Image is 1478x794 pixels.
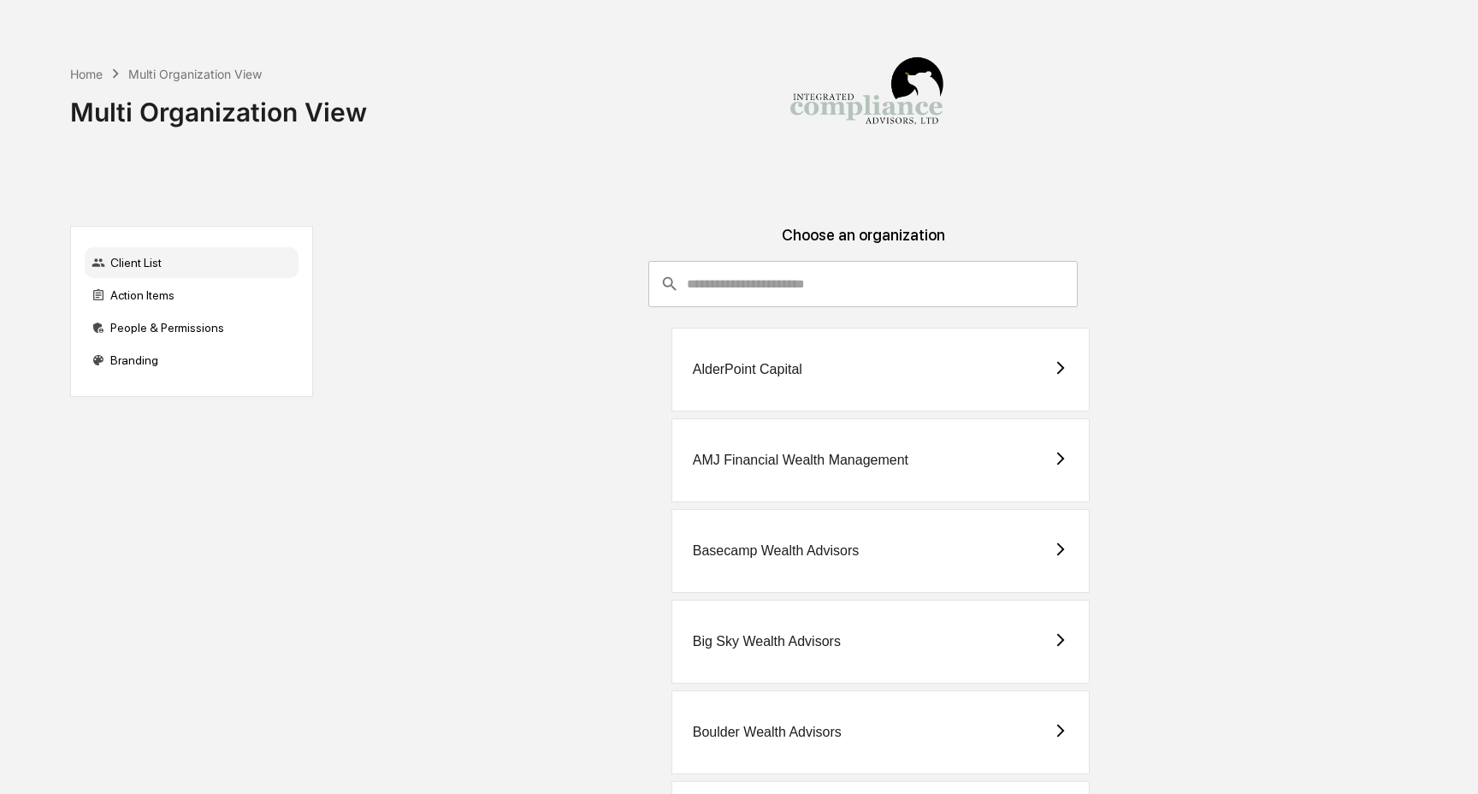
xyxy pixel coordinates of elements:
div: Choose an organization [327,226,1400,261]
div: Client List [85,247,299,278]
div: Boulder Wealth Advisors [693,725,842,740]
div: People & Permissions [85,312,299,343]
div: Action Items [85,280,299,311]
div: AMJ Financial Wealth Management [693,453,908,468]
div: Basecamp Wealth Advisors [693,543,859,559]
div: AlderPoint Capital [693,362,802,377]
div: Multi Organization View [128,67,262,81]
div: Home [70,67,103,81]
div: consultant-dashboard__filter-organizations-search-bar [648,261,1078,307]
div: Branding [85,345,299,376]
div: Multi Organization View [70,83,367,127]
div: Big Sky Wealth Advisors [693,634,841,649]
img: Integrated Compliance Advisors [781,14,952,185]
